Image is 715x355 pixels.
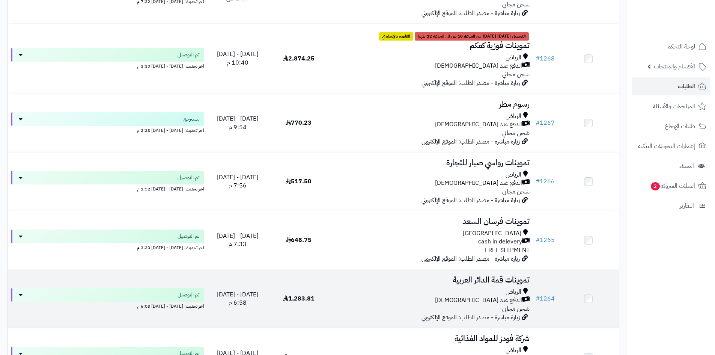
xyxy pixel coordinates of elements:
span: 1,283.81 [283,294,315,303]
span: الفاتورة بالإنجليزي [379,32,413,41]
a: #1266 [536,177,555,186]
a: الطلبات [632,77,710,95]
span: العملاء [679,161,694,171]
span: مسترجع [184,115,200,123]
span: الرياض [506,288,521,296]
span: تم التوصيل [178,174,200,181]
span: لوحة التحكم [667,41,695,52]
div: اخر تحديث: [DATE] - [DATE] 1:52 م [11,184,204,192]
span: التوصيل [DATE] [DATE] من الساعه 10 ص الى الساعه 12 ظهرا [415,32,529,41]
span: الرياض [506,346,521,355]
span: زيارة مباشرة - مصدر الطلب: الموقع الإلكتروني [421,254,520,263]
h3: تموينات قمة الدائر العربية [332,276,530,284]
span: الأقسام والمنتجات [654,61,695,72]
span: [GEOGRAPHIC_DATA] [463,229,521,238]
h3: تموينات فرسان السعد [332,217,530,226]
span: السلات المتروكة [650,181,695,191]
h3: تموينات رواسي صبار للتجارة [332,159,530,167]
span: cash in delevery [478,237,522,246]
span: 517.50 [286,177,312,186]
span: 2 [651,182,660,190]
a: السلات المتروكة2 [632,177,710,195]
a: المراجعات والأسئلة [632,97,710,115]
a: العملاء [632,157,710,175]
span: FREE SHIPMENT [485,246,530,255]
span: الدفع عند [DEMOGRAPHIC_DATA] [435,120,522,129]
span: طلبات الإرجاع [665,121,695,131]
span: # [536,177,540,186]
div: اخر تحديث: [DATE] - [DATE] 2:23 م [11,126,204,134]
div: اخر تحديث: [DATE] - [DATE] 3:30 م [11,243,204,251]
span: الطلبات [678,81,695,92]
span: شحن مجاني [502,70,530,79]
span: شحن مجاني [502,187,530,196]
span: 2,874.25 [283,54,315,63]
span: شحن مجاني [502,304,530,313]
span: # [536,236,540,245]
h3: رسوم مطر [332,100,530,109]
span: زيارة مباشرة - مصدر الطلب: الموقع الإلكتروني [421,196,520,205]
span: الدفع عند [DEMOGRAPHIC_DATA] [435,296,522,305]
span: [DATE] - [DATE] 7:33 م [217,231,258,249]
span: زيارة مباشرة - مصدر الطلب: الموقع الإلكتروني [421,9,520,18]
a: لوحة التحكم [632,38,710,56]
span: إشعارات التحويلات البنكية [638,141,695,151]
span: تم التوصيل [178,51,200,59]
span: الدفع عند [DEMOGRAPHIC_DATA] [435,62,522,70]
span: زيارة مباشرة - مصدر الطلب: الموقع الإلكتروني [421,137,520,146]
h3: شركة فودز للمواد الغذائية [332,334,530,343]
div: اخر تحديث: [DATE] - [DATE] 3:30 م [11,62,204,69]
span: 770.23 [286,118,312,127]
a: طلبات الإرجاع [632,117,710,135]
span: الدفع عند [DEMOGRAPHIC_DATA] [435,179,522,187]
span: التقارير [680,201,694,211]
span: [DATE] - [DATE] 10:40 م [217,50,258,67]
span: زيارة مباشرة - مصدر الطلب: الموقع الإلكتروني [421,313,520,322]
a: التقارير [632,197,710,215]
a: #1268 [536,54,555,63]
span: # [536,118,540,127]
span: تم التوصيل [178,291,200,299]
h3: تموينات فوزية كعكم [332,41,530,50]
span: الرياض [506,53,521,62]
a: #1265 [536,236,555,245]
span: شحن مجاني [502,128,530,137]
span: زيارة مباشرة - مصدر الطلب: الموقع الإلكتروني [421,79,520,88]
span: 648.75 [286,236,312,245]
span: تم التوصيل [178,233,200,240]
span: [DATE] - [DATE] 7:56 م [217,173,258,190]
span: الرياض [506,112,521,121]
span: # [536,294,540,303]
a: إشعارات التحويلات البنكية [632,137,710,155]
span: [DATE] - [DATE] 9:54 م [217,114,258,132]
div: اخر تحديث: [DATE] - [DATE] 6:03 م [11,302,204,310]
span: الرياض [506,171,521,179]
span: # [536,54,540,63]
span: المراجعات والأسئلة [653,101,695,112]
a: #1264 [536,294,555,303]
a: #1267 [536,118,555,127]
span: [DATE] - [DATE] 6:58 م [217,290,258,308]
